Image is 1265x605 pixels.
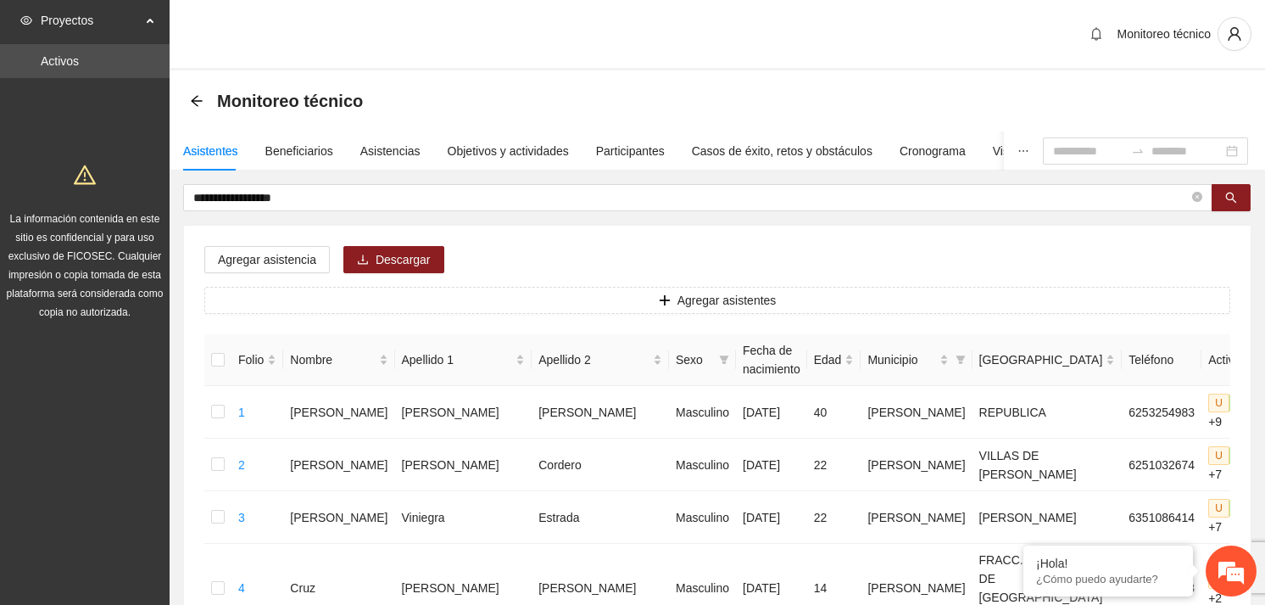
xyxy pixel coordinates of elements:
[183,142,238,160] div: Asistentes
[1201,386,1263,439] td: +9
[532,491,669,544] td: Estrada
[204,246,330,273] button: Agregar asistencia
[290,350,375,369] span: Nombre
[1229,394,1250,412] span: P
[736,334,807,386] th: Fecha de nacimiento
[1225,192,1237,205] span: search
[376,250,431,269] span: Descargar
[867,350,935,369] span: Municipio
[1131,144,1145,158] span: to
[1201,439,1263,491] td: +7
[283,439,394,491] td: [PERSON_NAME]
[265,142,333,160] div: Beneficiarios
[1212,184,1251,211] button: search
[1218,26,1251,42] span: user
[861,386,972,439] td: [PERSON_NAME]
[1083,20,1110,48] button: bell
[1208,394,1229,412] span: U
[238,350,264,369] span: Folio
[360,142,421,160] div: Asistencias
[861,491,972,544] td: [PERSON_NAME]
[283,491,394,544] td: [PERSON_NAME]
[719,355,729,365] span: filter
[676,350,712,369] span: Sexo
[238,581,245,595] a: 4
[395,386,532,439] td: [PERSON_NAME]
[395,439,532,491] td: [PERSON_NAME]
[343,246,444,273] button: downloadDescargar
[218,250,316,269] span: Agregar asistencia
[972,439,1123,491] td: VILLAS DE [PERSON_NAME]
[238,511,245,524] a: 3
[972,386,1123,439] td: REPUBLICA
[1218,17,1251,51] button: user
[1229,446,1250,465] span: P
[716,347,733,373] span: filter
[692,142,872,160] div: Casos de éxito, retos y obstáculos
[1192,190,1202,206] span: close-circle
[659,294,671,308] span: plus
[217,87,363,115] span: Monitoreo técnico
[952,347,969,373] span: filter
[972,334,1123,386] th: Colonia
[736,491,807,544] td: [DATE]
[807,334,861,386] th: Edad
[956,355,966,365] span: filter
[807,386,861,439] td: 40
[395,334,532,386] th: Apellido 1
[357,254,369,267] span: download
[1192,192,1202,202] span: close-circle
[669,491,736,544] td: Masculino
[532,386,669,439] td: [PERSON_NAME]
[736,439,807,491] td: [DATE]
[538,350,649,369] span: Apellido 2
[1122,334,1201,386] th: Teléfono
[74,164,96,186] span: warning
[1201,491,1263,544] td: +7
[1036,557,1180,570] div: ¡Hola!
[238,406,245,419] a: 1
[402,350,513,369] span: Apellido 1
[1004,132,1043,171] button: ellipsis
[1201,334,1263,386] th: Actividad
[861,439,972,491] td: [PERSON_NAME]
[1017,145,1029,157] span: ellipsis
[1208,446,1229,465] span: U
[1229,499,1250,518] span: P
[1208,499,1229,518] span: U
[669,386,736,439] td: Masculino
[900,142,966,160] div: Cronograma
[231,334,283,386] th: Folio
[677,291,777,310] span: Agregar asistentes
[1122,386,1201,439] td: 6253254983
[993,142,1151,160] div: Visita de campo y entregables
[1117,27,1211,41] span: Monitoreo técnico
[190,94,203,109] div: Back
[7,213,164,318] span: La información contenida en este sitio es confidencial y para uso exclusivo de FICOSEC. Cualquier...
[669,439,736,491] td: Masculino
[532,439,669,491] td: Cordero
[814,350,842,369] span: Edad
[807,439,861,491] td: 22
[1084,27,1109,41] span: bell
[283,386,394,439] td: [PERSON_NAME]
[395,491,532,544] td: Viniegra
[238,458,245,472] a: 2
[736,386,807,439] td: [DATE]
[979,350,1103,369] span: [GEOGRAPHIC_DATA]
[448,142,569,160] div: Objetivos y actividades
[596,142,665,160] div: Participantes
[1122,439,1201,491] td: 6251032674
[41,3,141,37] span: Proyectos
[1122,491,1201,544] td: 6351086414
[41,54,79,68] a: Activos
[807,491,861,544] td: 22
[861,334,972,386] th: Municipio
[20,14,32,26] span: eye
[204,287,1230,314] button: plusAgregar asistentes
[972,491,1123,544] td: [PERSON_NAME]
[1131,144,1145,158] span: swap-right
[283,334,394,386] th: Nombre
[190,94,203,108] span: arrow-left
[532,334,669,386] th: Apellido 2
